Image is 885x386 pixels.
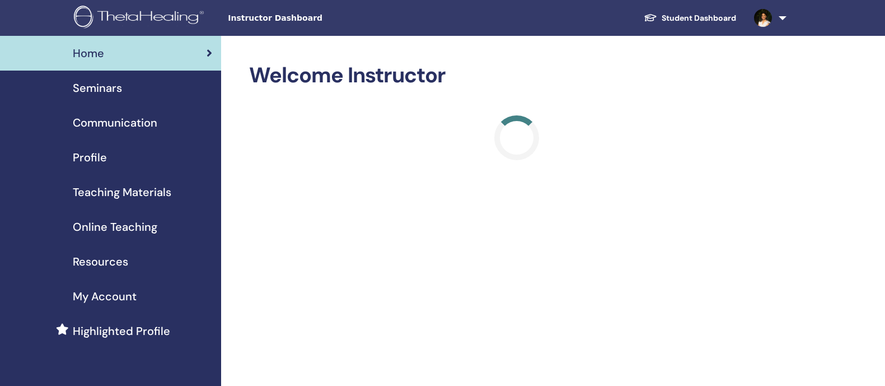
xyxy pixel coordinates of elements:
img: logo.png [74,6,208,31]
h2: Welcome Instructor [249,63,784,89]
span: Profile [73,149,107,166]
span: Resources [73,253,128,270]
span: Instructor Dashboard [228,12,396,24]
img: default.jpg [754,9,772,27]
span: Communication [73,114,157,131]
a: Student Dashboard [635,8,745,29]
span: Online Teaching [73,218,157,235]
img: graduation-cap-white.svg [644,13,657,22]
span: Home [73,45,104,62]
span: Teaching Materials [73,184,171,201]
span: Seminars [73,80,122,96]
span: My Account [73,288,137,305]
span: Highlighted Profile [73,323,170,340]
